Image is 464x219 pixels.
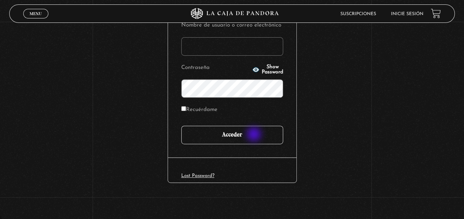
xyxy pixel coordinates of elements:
[391,12,423,16] a: Inicie sesión
[181,20,283,31] label: Nombre de usuario o correo electrónico
[340,12,376,16] a: Suscripciones
[27,18,45,23] span: Cerrar
[181,104,217,116] label: Recuérdame
[181,173,214,178] a: Lost Password?
[181,126,283,144] input: Acceder
[30,11,42,16] span: Menu
[252,65,283,75] button: Show Password
[181,106,186,111] input: Recuérdame
[181,62,250,74] label: Contraseña
[262,65,283,75] span: Show Password
[431,8,441,18] a: View your shopping cart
